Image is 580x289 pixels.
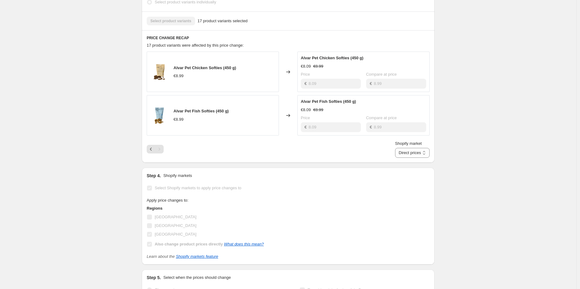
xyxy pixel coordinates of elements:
[301,63,311,69] div: €8.09
[163,173,192,179] p: Shopify markets
[366,115,397,120] span: Compare at price
[147,274,161,281] h2: Step 5.
[370,125,372,129] span: €
[147,145,164,153] nav: Pagination
[174,116,184,123] div: €8.99
[150,63,169,81] img: chicken_softies_square_80x.png
[301,99,356,104] span: Alvar Pet Fish Softies (450 g)
[155,215,196,219] span: [GEOGRAPHIC_DATA]
[155,223,196,228] span: [GEOGRAPHIC_DATA]
[313,63,324,69] strike: €8.99
[174,109,229,113] span: Alvar Pet Fish Softies (450 g)
[147,205,264,212] h3: Regions
[163,274,231,281] p: Select when the prices should change
[155,186,241,190] span: Select Shopify markets to apply price changes to
[366,72,397,77] span: Compare at price
[155,232,196,237] span: [GEOGRAPHIC_DATA]
[301,56,363,60] span: Alvar Pet Chicken Softies (450 g)
[147,198,188,203] span: Apply price changes to:
[395,141,422,146] span: Shopify market
[176,254,218,259] a: Shopify markets feature
[301,72,310,77] span: Price
[147,43,244,48] span: 17 product variants were affected by this price change:
[147,254,218,259] i: Learn about the
[304,125,307,129] span: €
[301,107,311,113] div: €8.09
[304,81,307,86] span: €
[150,106,169,125] img: chicken_softies_square-1_80x.png
[370,81,372,86] span: €
[147,145,155,153] button: Previous
[147,173,161,179] h2: Step 4.
[155,242,223,246] b: Also change product prices directly
[174,73,184,79] div: €8.99
[224,242,264,246] a: What does this mean?
[174,65,236,70] span: Alvar Pet Chicken Softies (450 g)
[198,18,248,24] span: 17 product variants selected
[313,107,324,113] strike: €8.99
[301,115,310,120] span: Price
[147,36,430,40] h6: PRICE CHANGE RECAP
